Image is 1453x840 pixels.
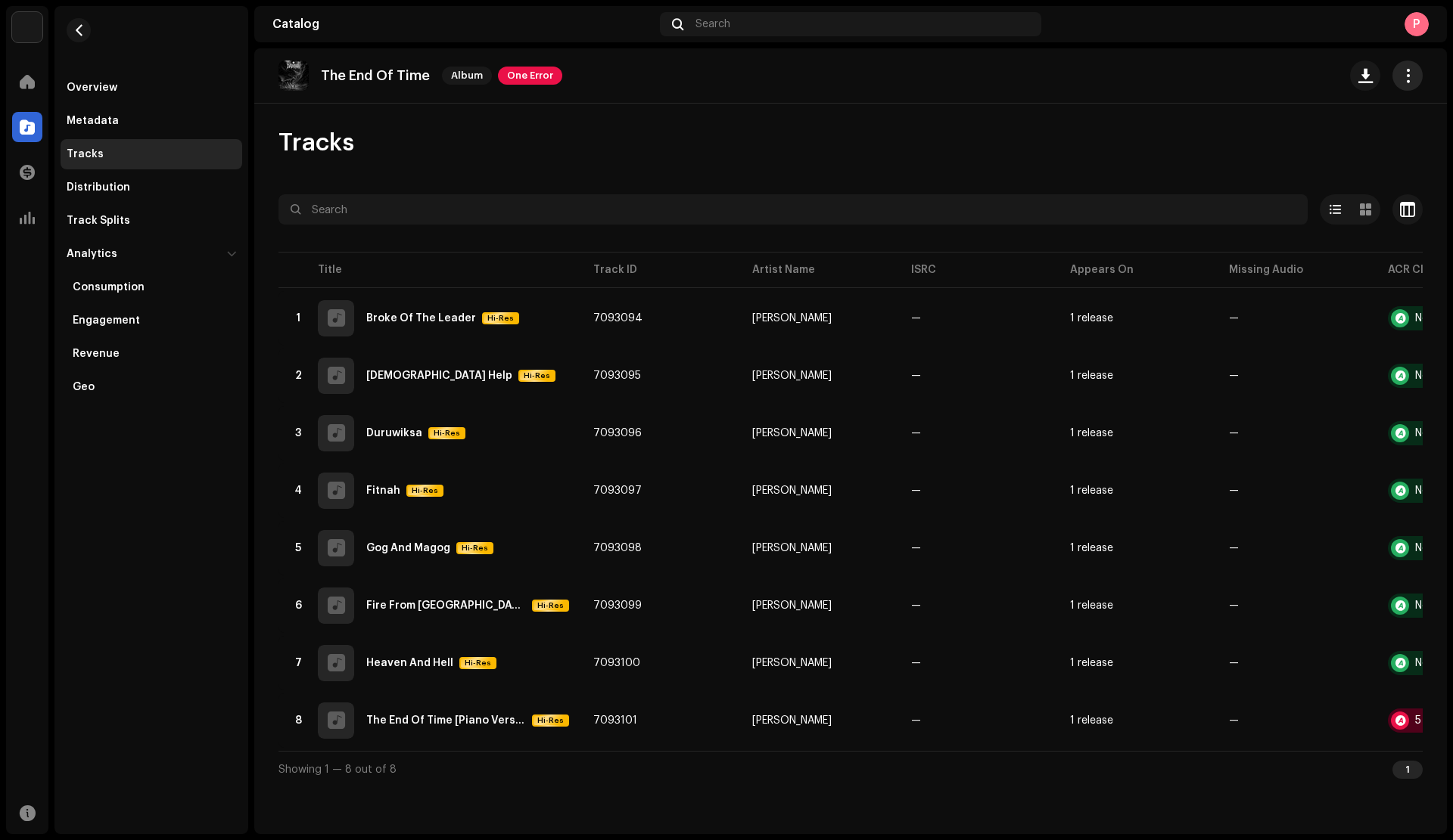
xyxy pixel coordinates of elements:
span: 7093096 [593,428,642,439]
re-m-nav-item: Tracks [61,139,242,169]
span: 1 release [1070,543,1205,553]
input: Search [278,194,1308,225]
re-a-table-badge: — [1229,485,1364,496]
div: [PERSON_NAME] [752,715,832,726]
div: [PERSON_NAME] [752,658,832,668]
div: 1 release [1070,543,1113,553]
div: — [911,485,921,496]
re-a-table-badge: — [1229,658,1364,668]
re-m-nav-item: Revenue [61,339,242,369]
div: 1 release [1070,715,1113,726]
span: 7093101 [593,715,637,726]
div: 1 [1392,761,1423,779]
span: Dabbah [752,485,887,496]
img: de0d2825-999c-4937-b35a-9adca56ee094 [12,12,42,42]
div: 1 release [1070,658,1113,668]
re-a-table-badge: — [1229,428,1364,439]
span: 7093097 [593,485,642,496]
re-m-nav-item: Metadata [61,106,242,136]
div: P [1405,12,1429,36]
div: [PERSON_NAME] [752,370,832,381]
div: 1 release [1070,485,1113,496]
div: [PERSON_NAME] [752,313,832,324]
span: Search [695,18,730,30]
div: Metadata [67,115,119,127]
div: — [911,543,921,553]
div: — [911,428,921,439]
div: Gog And Magog [366,543,450,553]
span: 7093100 [593,658,640,668]
span: Hi-Res [534,600,568,611]
span: Hi-Res [461,658,495,668]
div: — [911,313,921,324]
div: [PERSON_NAME] [752,485,832,496]
re-a-table-badge: — [1229,543,1364,553]
re-m-nav-item: Consumption [61,272,242,302]
img: 3441af4a-7641-4275-b6e6-56cadc8bd8ee [278,60,309,91]
div: Duruwiksa [366,428,422,439]
span: 7093094 [593,313,642,324]
div: — [911,658,921,668]
div: Geo [73,381,95,393]
span: 1 release [1070,313,1205,324]
div: Fire From Middle East [366,600,526,611]
span: Hi-Res [484,313,518,324]
div: 1 release [1070,313,1113,324]
div: Distribution [67,181,130,194]
div: 1 release [1070,600,1113,611]
div: Heaven And Hell [366,658,453,668]
div: God Help [366,370,512,381]
span: Dabbah [752,600,887,611]
span: Showing 1 — 8 out of 8 [278,764,397,775]
re-m-nav-item: Engagement [61,305,242,336]
span: 1 release [1070,428,1205,439]
re-m-nav-dropdown: Analytics [61,239,242,402]
div: — [911,370,921,381]
re-m-nav-item: Track Splits [61,206,242,236]
span: 7093095 [593,370,641,381]
re-a-table-badge: — [1229,313,1364,324]
span: Hi-Res [534,715,568,726]
span: Dabbah [752,428,887,439]
span: Hi-Res [458,543,492,553]
div: [PERSON_NAME] [752,428,832,439]
span: Tracks [278,128,354,158]
re-a-table-badge: — [1229,600,1364,611]
div: Fitnah [366,485,400,496]
div: Catalog [272,18,654,30]
span: Dabbah [752,370,887,381]
div: Consumption [73,281,145,293]
div: 1 release [1070,370,1113,381]
re-m-nav-item: Distribution [61,172,242,203]
span: 1 release [1070,370,1205,381]
span: 7093098 [593,543,642,553]
div: Tracks [67,148,104,160]
span: Hi-Res [520,370,554,381]
div: — [911,600,921,611]
div: The End Of Time [Piano Version] [366,715,526,726]
div: [PERSON_NAME] [752,543,832,553]
re-m-nav-item: Geo [61,372,242,402]
div: Overview [67,82,117,94]
div: Engagement [73,315,140,327]
span: Dabbah [752,658,887,668]
span: Album [442,67,492,85]
re-m-nav-item: Overview [61,73,242,103]
re-a-table-badge: — [1229,370,1364,381]
span: 1 release [1070,485,1205,496]
span: 1 release [1070,715,1205,726]
span: Dabbah [752,313,887,324]
span: Hi-Res [408,485,442,496]
div: 1 release [1070,428,1113,439]
span: Dabbah [752,715,887,726]
div: Broke Of The Leader [366,313,476,324]
span: Hi-Res [430,428,464,439]
span: 7093099 [593,600,642,611]
span: Dabbah [752,543,887,553]
div: — [911,715,921,726]
div: [PERSON_NAME] [752,600,832,611]
re-a-table-badge: — [1229,715,1364,726]
div: Revenue [73,348,120,360]
div: Track Splits [67,215,130,227]
span: 1 release [1070,600,1205,611]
